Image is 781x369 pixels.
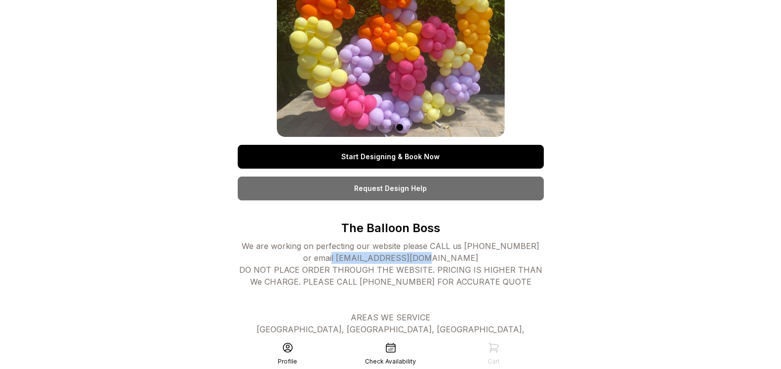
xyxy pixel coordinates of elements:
div: Check Availability [365,358,416,366]
p: The Balloon Boss [238,220,544,236]
div: Profile [278,358,297,366]
a: Request Design Help [238,177,544,200]
a: Start Designing & Book Now [238,145,544,169]
div: Cart [488,358,500,366]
